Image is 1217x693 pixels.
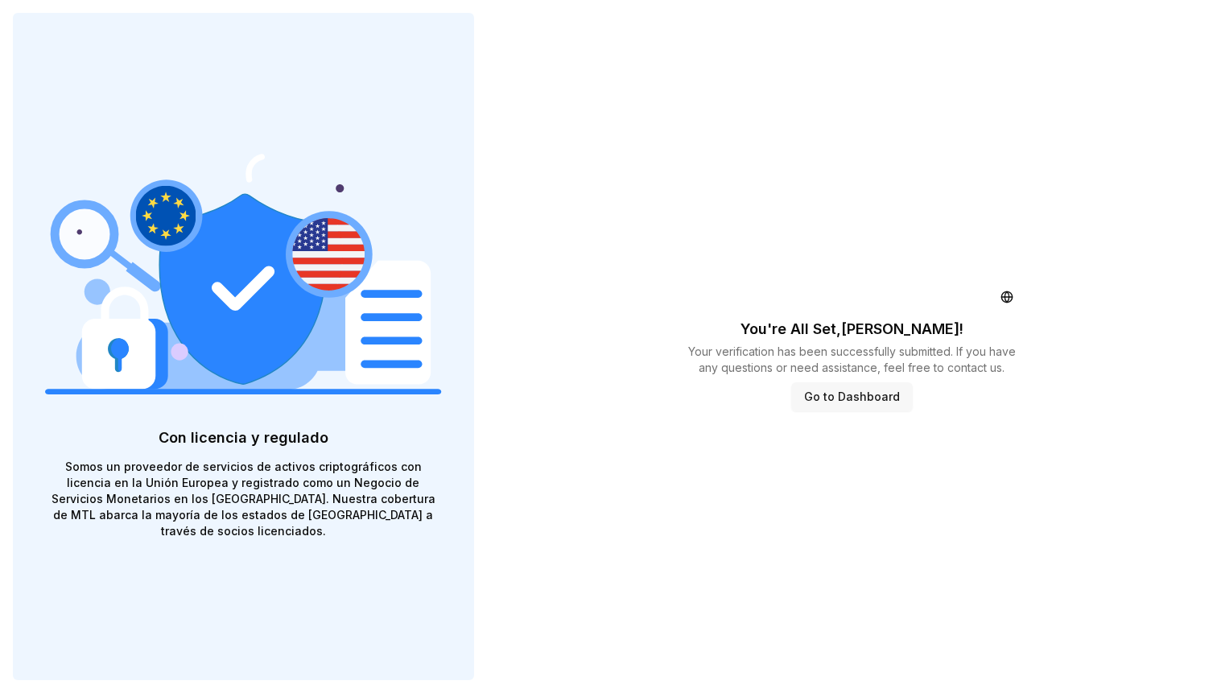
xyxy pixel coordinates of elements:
button: Go to Dashboard [791,382,913,411]
p: Somos un proveedor de servicios de activos criptográficos con licencia en la Unión Europea y regi... [45,459,442,539]
p: Your verification has been successfully submitted. If you have any questions or need assistance, ... [683,344,1022,376]
p: Con licencia y regulado [45,427,442,449]
p: You're All Set, [PERSON_NAME] ! [741,318,963,340]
